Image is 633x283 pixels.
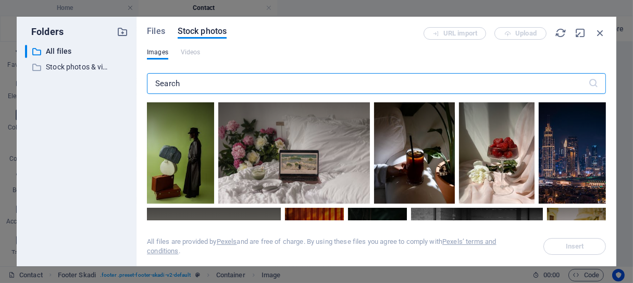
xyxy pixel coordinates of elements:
a: Pexels [217,238,237,245]
div: Stock photos & videos [25,61,109,74]
p: Stock photos & videos [46,61,109,73]
i: Reload [555,27,566,39]
div: ​ [25,45,27,58]
i: Minimize [575,27,586,39]
span: Images [147,46,168,58]
p: All files [46,45,109,57]
span: Files [147,25,165,38]
input: Search [147,73,588,94]
a: Pexels’ terms and conditions [147,238,496,255]
div: Stock photos & videos [25,61,128,74]
span: Stock photos [178,25,227,38]
i: Close [594,27,606,39]
div: All files are provided by and are free of charge. By using these files you agree to comply with . [147,237,531,256]
i: Create new folder [117,26,128,38]
span: This file type is not supported by this element [181,46,201,58]
span: Select a file first [543,238,606,255]
p: Folders [25,25,64,39]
